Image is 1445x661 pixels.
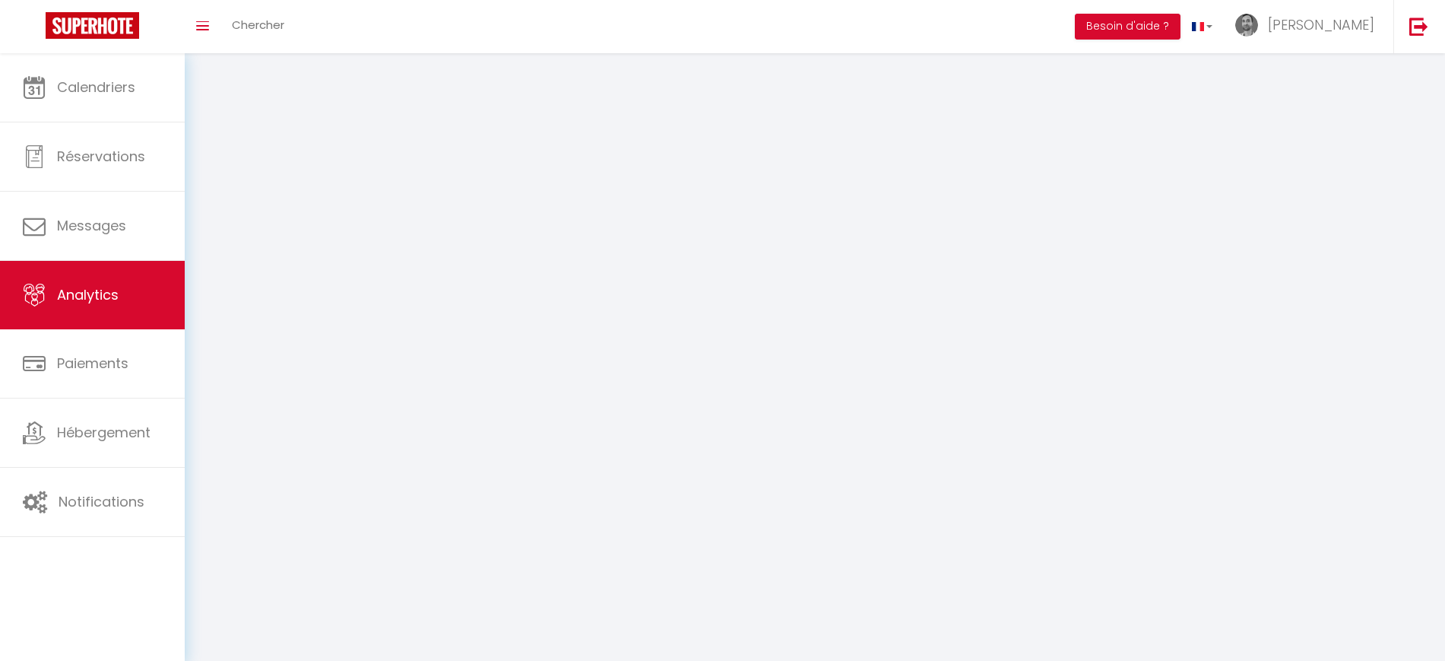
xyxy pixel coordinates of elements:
span: Analytics [57,285,119,304]
span: Hébergement [57,423,151,442]
span: Notifications [59,492,144,511]
img: logout [1409,17,1428,36]
span: Chercher [232,17,284,33]
span: Messages [57,216,126,235]
img: ... [1235,14,1258,37]
span: Paiements [57,354,128,373]
img: Super Booking [46,12,139,39]
button: Besoin d'aide ? [1075,14,1180,40]
span: Réservations [57,147,145,166]
span: [PERSON_NAME] [1268,15,1374,34]
span: Calendriers [57,78,135,97]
